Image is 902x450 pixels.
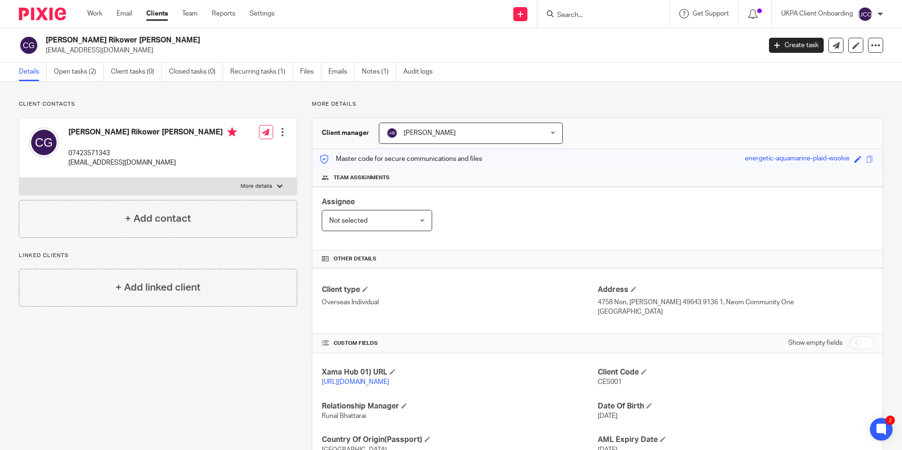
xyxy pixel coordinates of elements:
a: Settings [250,9,275,18]
span: Other details [334,255,376,263]
p: 07423571343 [68,149,237,158]
img: svg%3E [858,7,873,22]
h3: Client manager [322,128,369,138]
p: Master code for secure communications and files [319,154,482,164]
a: Files [300,63,321,81]
h4: + Add linked client [116,280,200,295]
h4: Date Of Birth [598,401,873,411]
div: energetic-aquamarine-plaid-wookie [745,154,850,165]
a: Work [87,9,102,18]
div: 2 [885,416,895,425]
label: Show empty fields [788,338,843,348]
h4: AML Expiry Date [598,435,873,445]
img: Pixie [19,8,66,20]
span: [PERSON_NAME] [404,130,456,136]
span: [DATE] [598,413,618,419]
a: Recurring tasks (1) [230,63,293,81]
span: CES001 [598,379,622,385]
a: [URL][DOMAIN_NAME] [322,379,389,385]
h4: + Add contact [125,211,191,226]
a: Team [182,9,198,18]
img: svg%3E [386,127,398,139]
h4: [PERSON_NAME] Rikower [PERSON_NAME] [68,127,237,139]
a: Notes (1) [362,63,396,81]
h2: [PERSON_NAME] Rikower [PERSON_NAME] [46,35,613,45]
i: Primary [227,127,237,137]
span: Not selected [329,217,367,224]
span: Team assignments [334,174,390,182]
p: UKPA Client Onboarding [781,9,853,18]
h4: Address [598,285,873,295]
a: Open tasks (2) [54,63,104,81]
a: Client tasks (0) [111,63,162,81]
p: [EMAIL_ADDRESS][DOMAIN_NAME] [68,158,237,167]
p: More details [241,183,272,190]
span: Assignee [322,198,355,206]
a: Create task [769,38,824,53]
p: [GEOGRAPHIC_DATA] [598,307,873,317]
a: Closed tasks (0) [169,63,223,81]
h4: Relationship Manager [322,401,597,411]
a: Clients [146,9,168,18]
img: svg%3E [29,127,59,158]
h4: Xama Hub 01) URL [322,367,597,377]
span: Runal Bhattarai [322,413,366,419]
p: More details [312,100,883,108]
h4: Client Code [598,367,873,377]
p: 4758 Non, [PERSON_NAME] 49643 9136 1, Neom Community One [598,298,873,307]
input: Search [556,11,641,20]
p: [EMAIL_ADDRESS][DOMAIN_NAME] [46,46,755,55]
h4: Client type [322,285,597,295]
p: Client contacts [19,100,297,108]
span: Get Support [693,10,729,17]
a: Audit logs [403,63,440,81]
p: Overseas Individual [322,298,597,307]
a: Reports [212,9,235,18]
img: svg%3E [19,35,39,55]
a: Emails [328,63,355,81]
p: Linked clients [19,252,297,259]
a: Email [117,9,132,18]
a: Details [19,63,47,81]
h4: Country Of Origin(Passport) [322,435,597,445]
h4: CUSTOM FIELDS [322,340,597,347]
